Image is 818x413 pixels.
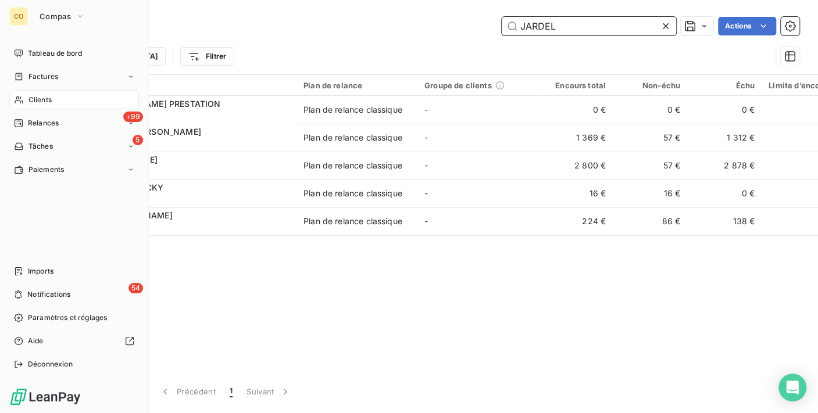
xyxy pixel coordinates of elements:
[424,188,428,198] span: -
[620,81,680,90] div: Non-échu
[80,110,290,121] span: 460712
[687,179,762,207] td: 0 €
[223,379,240,404] button: 1
[80,166,290,177] span: 460711
[303,160,402,171] div: Plan de relance classique
[180,47,234,66] button: Filtrer
[687,152,762,179] td: 2 878 €
[28,118,59,128] span: Relances
[152,379,223,404] button: Précédent
[424,160,428,170] span: -
[613,96,687,124] td: 0 €
[718,17,776,35] button: Actions
[424,132,428,142] span: -
[80,221,290,233] span: 46071
[424,216,428,226] span: -
[123,112,143,122] span: +99
[687,124,762,152] td: 1 312 €
[303,132,402,143] div: Plan de relance classique
[230,386,233,397] span: 1
[538,124,613,152] td: 1 369 €
[778,374,806,401] div: Open Intercom Messenger
[538,152,613,179] td: 2 800 €
[28,359,73,369] span: Déconnexion
[28,336,44,346] span: Aide
[240,379,298,404] button: Suivant
[28,164,64,175] span: Paiements
[613,207,687,235] td: 86 €
[9,387,81,406] img: Logo LeanPay
[9,7,28,26] div: CO
[687,207,762,235] td: 138 €
[28,313,107,323] span: Paramètres et réglages
[502,17,676,35] input: Rechercher
[613,124,687,152] td: 57 €
[9,332,139,350] a: Aide
[538,96,613,124] td: 0 €
[545,81,606,90] div: Encours total
[538,179,613,207] td: 16 €
[28,48,82,59] span: Tableau de bord
[28,266,53,276] span: Imports
[80,138,290,149] span: 460721
[40,12,71,21] span: Compas
[303,216,402,227] div: Plan de relance classique
[128,283,143,293] span: 54
[80,193,290,205] span: 4607
[303,104,402,116] div: Plan de relance classique
[28,141,53,152] span: Tâches
[687,96,762,124] td: 0 €
[27,289,70,300] span: Notifications
[303,188,402,199] div: Plan de relance classique
[80,99,220,109] span: Aut. [PERSON_NAME] PRESTATION
[694,81,755,90] div: Échu
[613,179,687,207] td: 16 €
[613,152,687,179] td: 57 €
[28,95,52,105] span: Clients
[303,81,410,90] div: Plan de relance
[28,71,58,82] span: Factures
[538,207,613,235] td: 224 €
[424,105,428,114] span: -
[424,81,492,90] span: Groupe de clients
[133,135,143,145] span: 5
